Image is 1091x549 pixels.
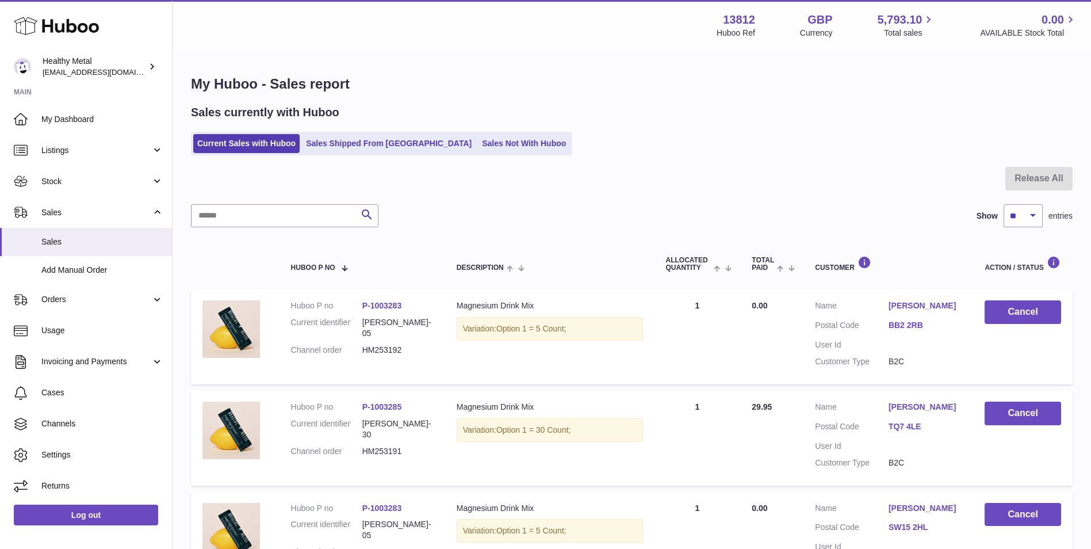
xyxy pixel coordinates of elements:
[985,256,1061,272] div: Action / Status
[362,446,434,457] dd: HM253191
[41,176,151,187] span: Stock
[191,75,1073,93] h1: My Huboo - Sales report
[291,402,362,413] dt: Huboo P no
[1048,211,1073,222] span: entries
[41,387,163,398] span: Cases
[717,28,755,39] div: Huboo Ref
[977,211,998,222] label: Show
[654,390,741,486] td: 1
[291,317,362,339] dt: Current identifier
[980,12,1077,39] a: 0.00 AVAILABLE Stock Total
[815,503,889,517] dt: Name
[723,12,755,28] strong: 13812
[41,237,163,247] span: Sales
[291,503,362,514] dt: Huboo P no
[41,294,151,305] span: Orders
[807,12,832,28] strong: GBP
[193,134,300,153] a: Current Sales with Huboo
[980,28,1077,39] span: AVAILABLE Stock Total
[752,504,767,513] span: 0.00
[362,519,434,541] dd: [PERSON_NAME]-05
[14,505,158,525] a: Log out
[496,425,571,434] span: Option 1 = 30 Count;
[815,256,962,272] div: Customer
[666,257,711,272] span: ALLOCATED Quantity
[362,317,434,339] dd: [PERSON_NAME]-05
[815,457,889,468] dt: Customer Type
[815,402,889,415] dt: Name
[889,356,962,367] dd: B2C
[291,300,362,311] dt: Huboo P no
[362,345,434,356] dd: HM253192
[985,503,1061,527] button: Cancel
[985,402,1061,425] button: Cancel
[362,402,402,411] a: P-1003285
[457,264,504,272] span: Description
[889,421,962,432] a: TQ7 4LE
[457,519,643,543] div: Variation:
[291,345,362,356] dt: Channel order
[1042,12,1064,28] span: 0.00
[41,418,163,429] span: Channels
[41,356,151,367] span: Invoicing and Payments
[878,12,936,39] a: 5,793.10 Total sales
[752,402,772,411] span: 29.95
[291,264,335,272] span: Huboo P no
[362,504,402,513] a: P-1003283
[302,134,476,153] a: Sales Shipped From [GEOGRAPHIC_DATA]
[41,449,163,460] span: Settings
[496,526,566,535] span: Option 1 = 5 Count;
[291,418,362,440] dt: Current identifier
[191,105,339,120] h2: Sales currently with Huboo
[496,324,566,333] span: Option 1 = 5 Count;
[202,300,260,358] img: Product_31.jpg
[889,320,962,331] a: BB2 2RB
[752,257,774,272] span: Total paid
[41,481,163,491] span: Returns
[41,207,151,218] span: Sales
[291,519,362,541] dt: Current identifier
[43,56,146,78] div: Healthy Metal
[815,340,889,350] dt: User Id
[815,522,889,536] dt: Postal Code
[41,265,163,276] span: Add Manual Order
[752,301,767,310] span: 0.00
[815,421,889,435] dt: Postal Code
[457,300,643,311] div: Magnesium Drink Mix
[815,320,889,334] dt: Postal Code
[815,300,889,314] dt: Name
[985,300,1061,324] button: Cancel
[457,503,643,514] div: Magnesium Drink Mix
[41,145,151,156] span: Listings
[878,12,922,28] span: 5,793.10
[815,356,889,367] dt: Customer Type
[478,134,570,153] a: Sales Not With Huboo
[889,457,962,468] dd: B2C
[889,503,962,514] a: [PERSON_NAME]
[362,418,434,440] dd: [PERSON_NAME]-30
[43,67,169,77] span: [EMAIL_ADDRESS][DOMAIN_NAME]
[41,114,163,125] span: My Dashboard
[291,446,362,457] dt: Channel order
[457,402,643,413] div: Magnesium Drink Mix
[41,325,163,336] span: Usage
[889,522,962,533] a: SW15 2HL
[457,317,643,341] div: Variation:
[884,28,935,39] span: Total sales
[457,418,643,442] div: Variation:
[889,300,962,311] a: [PERSON_NAME]
[889,402,962,413] a: [PERSON_NAME]
[362,301,402,310] a: P-1003283
[202,402,260,459] img: Product_31.jpg
[800,28,833,39] div: Currency
[654,289,741,384] td: 1
[14,58,31,75] img: internalAdmin-13812@internal.huboo.com
[815,441,889,452] dt: User Id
